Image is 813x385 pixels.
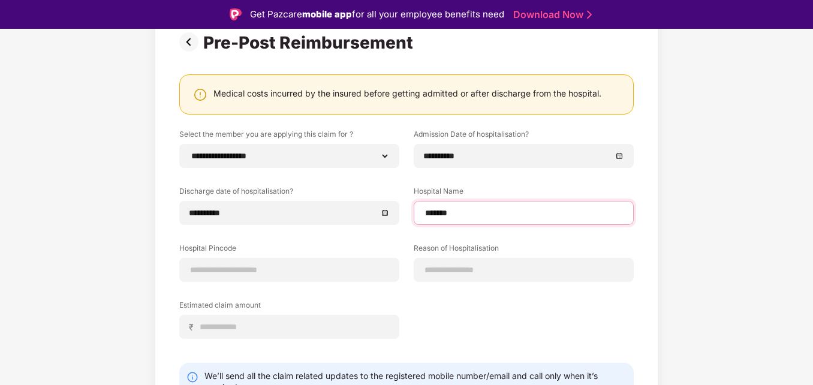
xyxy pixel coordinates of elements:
img: svg+xml;base64,PHN2ZyBpZD0iUHJldi0zMngzMiIgeG1sbnM9Imh0dHA6Ly93d3cudzMub3JnLzIwMDAvc3ZnIiB3aWR0aD... [179,32,203,52]
img: svg+xml;base64,PHN2ZyBpZD0iSW5mby0yMHgyMCIgeG1sbnM9Imh0dHA6Ly93d3cudzMub3JnLzIwMDAvc3ZnIiB3aWR0aD... [186,371,198,383]
img: Logo [230,8,242,20]
label: Discharge date of hospitalisation? [179,186,399,201]
span: ₹ [189,321,198,333]
label: Admission Date of hospitalisation? [414,129,634,144]
div: Medical costs incurred by the insured before getting admitted or after discharge from the hospital. [213,88,601,99]
a: Download Now [513,8,588,21]
label: Hospital Pincode [179,243,399,258]
label: Reason of Hospitalisation [414,243,634,258]
img: svg+xml;base64,PHN2ZyBpZD0iV2FybmluZ18tXzI0eDI0IiBkYXRhLW5hbWU9Ildhcm5pbmcgLSAyNHgyNCIgeG1sbnM9Im... [193,88,207,102]
img: Stroke [587,8,592,21]
label: Hospital Name [414,186,634,201]
label: Select the member you are applying this claim for ? [179,129,399,144]
strong: mobile app [302,8,352,20]
label: Estimated claim amount [179,300,399,315]
div: Pre-Post Reimbursement [203,32,418,53]
div: Get Pazcare for all your employee benefits need [250,7,504,22]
